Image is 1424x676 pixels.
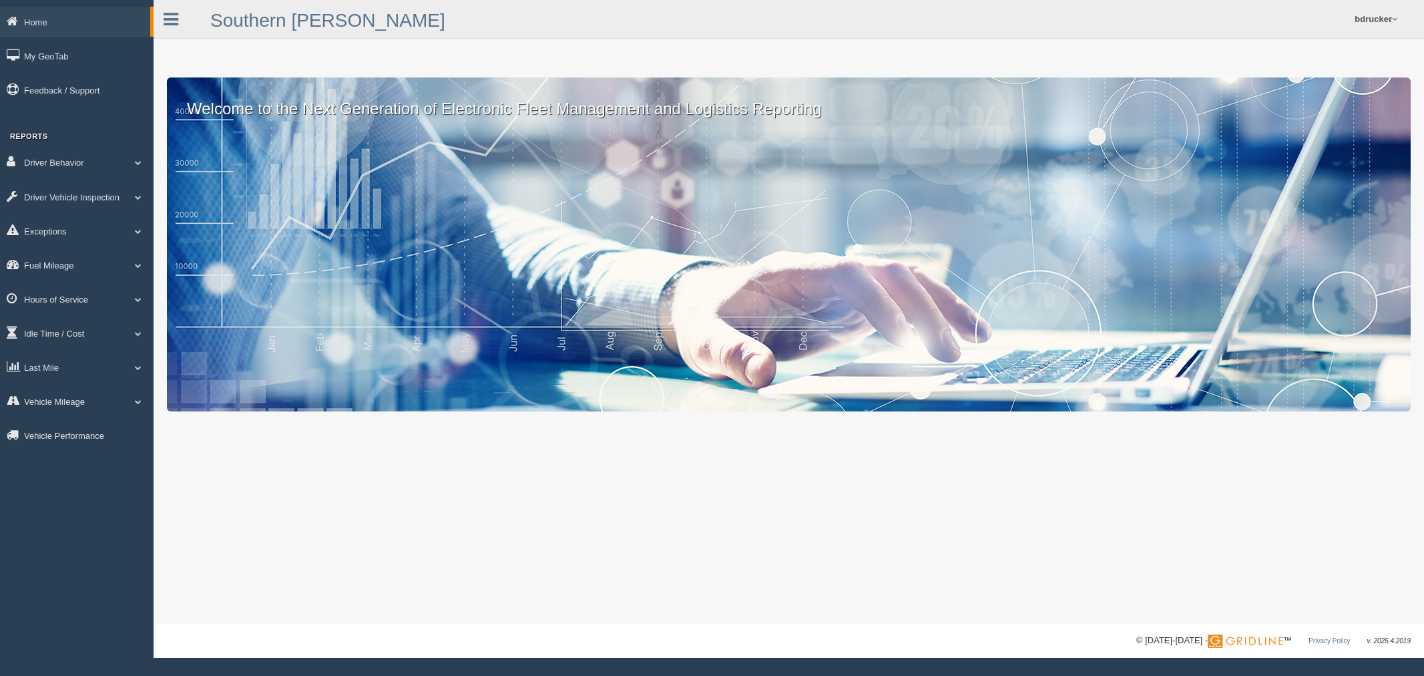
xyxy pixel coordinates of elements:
[1208,635,1283,648] img: Gridline
[210,10,445,31] a: Southern [PERSON_NAME]
[1136,634,1411,648] div: © [DATE]-[DATE] - ™
[1367,637,1411,645] span: v. 2025.4.2019
[167,77,1411,120] p: Welcome to the Next Generation of Electronic Fleet Management and Logistics Reporting
[1309,637,1350,645] a: Privacy Policy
